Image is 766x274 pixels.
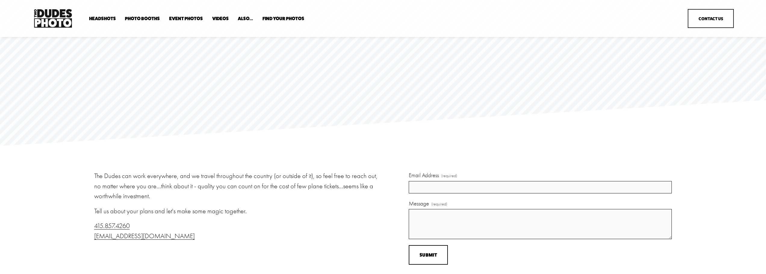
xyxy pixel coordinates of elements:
[431,201,447,208] span: (required)
[238,16,253,21] a: folder dropdown
[409,245,448,265] button: SubmitSubmit
[262,16,304,21] span: Find Your Photos
[32,8,74,29] img: Two Dudes Photo | Headshots, Portraits &amp; Photo Booths
[238,16,253,21] span: Also...
[94,171,381,202] p: The Dudes can work everywhere, and we travel throughout the country (or outside of it), so feel f...
[169,16,203,21] a: Event Photos
[125,16,160,21] span: Photo Booths
[89,16,116,21] a: folder dropdown
[420,252,437,258] span: Submit
[94,206,381,217] p: Tell us about your plans and let's make some magic together.
[441,173,457,179] span: (required)
[262,16,304,21] a: folder dropdown
[409,171,439,180] span: Email Address
[688,9,734,28] a: Contact Us
[89,16,116,21] span: Headshots
[94,232,195,240] a: [EMAIL_ADDRESS][DOMAIN_NAME]
[125,16,160,21] a: folder dropdown
[409,199,429,208] span: Message
[212,16,229,21] a: Videos
[94,222,130,230] a: 415.857.4260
